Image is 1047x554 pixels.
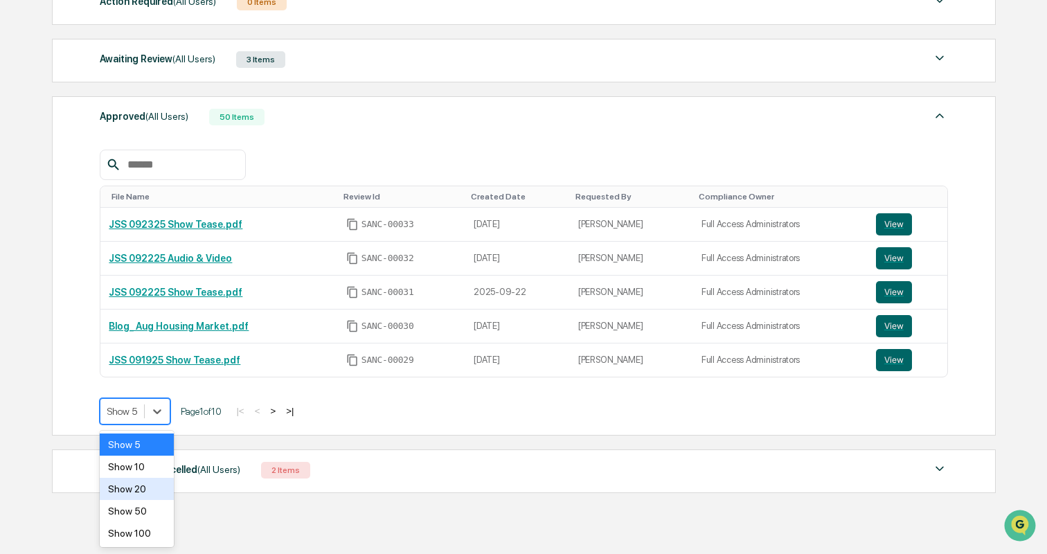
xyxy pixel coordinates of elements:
[100,456,173,478] div: Show 10
[14,106,39,131] img: 1746055101610-c473b297-6a78-478c-a979-82029cc54cd1
[109,355,240,366] a: JSS 091925 Show Tease.pdf
[346,286,359,298] span: Copy Id
[47,120,175,131] div: We're available if you need us!
[109,287,242,298] a: JSS 092225 Show Tease.pdf
[570,310,693,343] td: [PERSON_NAME]
[28,201,87,215] span: Data Lookup
[465,208,570,242] td: [DATE]
[100,478,173,500] div: Show 20
[235,110,252,127] button: Start new chat
[95,169,177,194] a: 🗄️Attestations
[876,247,939,269] a: View
[361,355,414,366] span: SANC-00029
[8,195,93,220] a: 🔎Data Lookup
[266,405,280,417] button: >
[693,242,868,276] td: Full Access Administrators
[361,287,414,298] span: SANC-00031
[109,321,249,332] a: Blog_ Aug Housing Market.pdf
[181,406,222,417] span: Page 1 of 10
[209,109,265,125] div: 50 Items
[100,500,173,522] div: Show 50
[575,192,688,202] div: Toggle SortBy
[876,247,912,269] button: View
[876,281,912,303] button: View
[699,192,862,202] div: Toggle SortBy
[346,252,359,265] span: Copy Id
[14,176,25,187] div: 🖐️
[465,310,570,343] td: [DATE]
[465,343,570,377] td: [DATE]
[111,192,332,202] div: Toggle SortBy
[109,253,232,264] a: JSS 092225 Audio & Video
[361,219,414,230] span: SANC-00033
[261,462,310,479] div: 2 Items
[693,343,868,377] td: Full Access Administrators
[172,53,215,64] span: (All Users)
[693,310,868,343] td: Full Access Administrators
[47,106,227,120] div: Start new chat
[145,111,188,122] span: (All Users)
[876,213,939,235] a: View
[100,434,173,456] div: Show 5
[876,281,939,303] a: View
[879,192,942,202] div: Toggle SortBy
[232,405,248,417] button: |<
[197,464,240,475] span: (All Users)
[876,349,912,371] button: View
[361,253,414,264] span: SANC-00032
[471,192,564,202] div: Toggle SortBy
[346,320,359,332] span: Copy Id
[28,175,89,188] span: Preclearance
[138,235,168,245] span: Pylon
[465,242,570,276] td: [DATE]
[251,405,265,417] button: <
[570,276,693,310] td: [PERSON_NAME]
[876,315,939,337] a: View
[343,192,460,202] div: Toggle SortBy
[346,354,359,366] span: Copy Id
[570,343,693,377] td: [PERSON_NAME]
[570,208,693,242] td: [PERSON_NAME]
[236,51,285,68] div: 3 Items
[100,107,188,125] div: Approved
[14,202,25,213] div: 🔎
[100,176,111,187] div: 🗄️
[876,213,912,235] button: View
[98,234,168,245] a: Powered byPylon
[931,107,948,124] img: caret
[8,169,95,194] a: 🖐️Preclearance
[465,276,570,310] td: 2025-09-22
[282,405,298,417] button: >|
[114,175,172,188] span: Attestations
[14,29,252,51] p: How can we help?
[100,522,173,544] div: Show 100
[361,321,414,332] span: SANC-00030
[931,50,948,66] img: caret
[109,219,242,230] a: JSS 092325 Show Tease.pdf
[693,276,868,310] td: Full Access Administrators
[931,461,948,477] img: caret
[570,242,693,276] td: [PERSON_NAME]
[100,50,215,68] div: Awaiting Review
[876,315,912,337] button: View
[1003,508,1040,546] iframe: Open customer support
[346,218,359,231] span: Copy Id
[693,208,868,242] td: Full Access Administrators
[876,349,939,371] a: View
